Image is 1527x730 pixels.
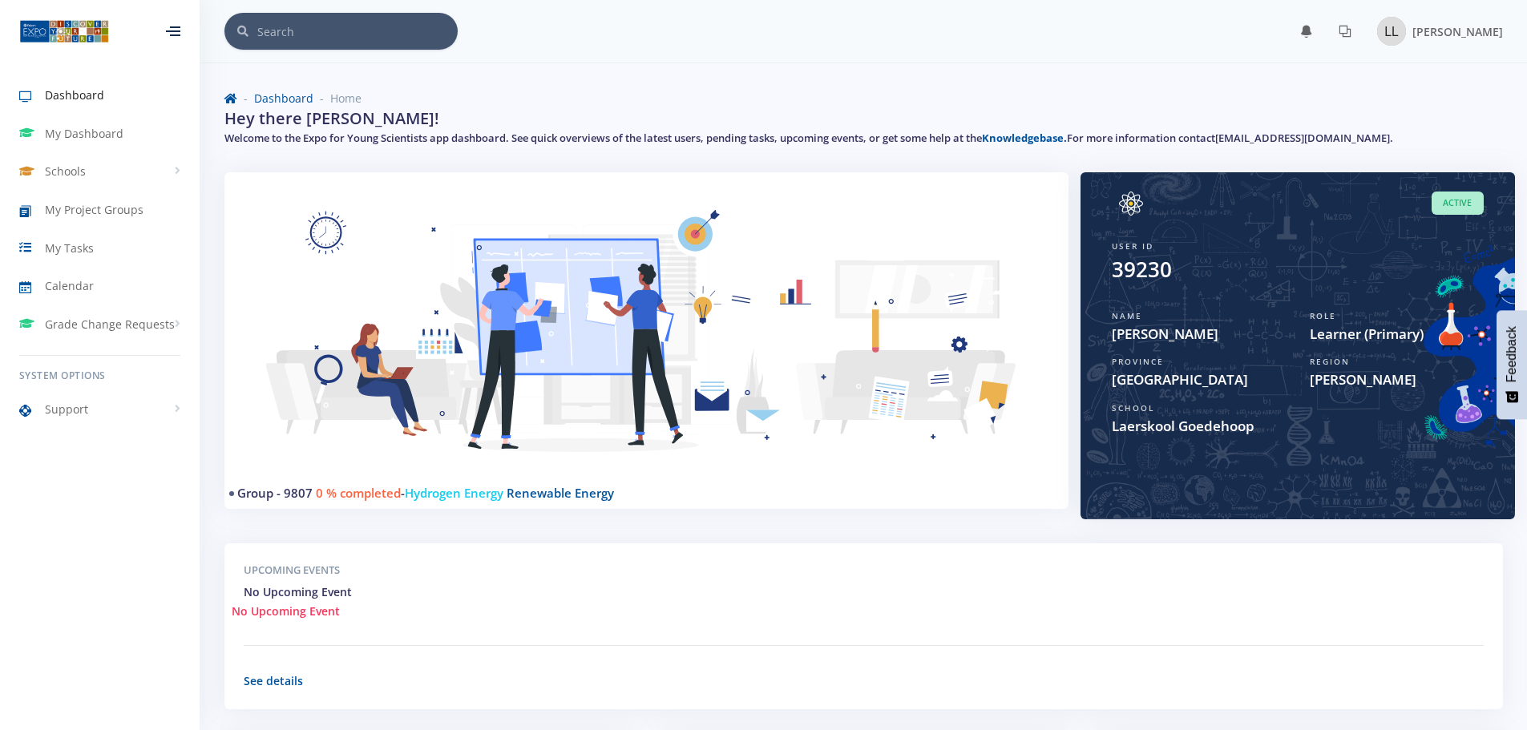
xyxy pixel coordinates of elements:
[1497,310,1527,419] button: Feedback - Show survey
[1112,254,1172,285] div: 39230
[1412,24,1503,39] span: [PERSON_NAME]
[1112,310,1142,321] span: Name
[45,125,123,142] span: My Dashboard
[1112,402,1154,413] span: School
[244,673,303,688] a: See details
[1364,14,1503,49] a: Image placeholder [PERSON_NAME]
[224,131,1503,147] h5: Welcome to the Expo for Young Scientists app dashboard. See quick overviews of the latest users, ...
[254,91,313,106] a: Dashboard
[244,584,352,599] span: No Upcoming Event
[19,18,109,44] img: ...
[224,90,1503,107] nav: breadcrumb
[45,316,175,333] span: Grade Change Requests
[45,201,143,218] span: My Project Groups
[1505,326,1519,382] span: Feedback
[1112,240,1153,252] span: User ID
[313,90,362,107] li: Home
[507,485,614,501] span: Renewable Energy
[982,131,1067,145] a: Knowledgebase.
[45,277,94,294] span: Calendar
[1310,369,1484,390] span: [PERSON_NAME]
[405,485,503,501] span: Hydrogen Energy
[224,107,439,131] h2: Hey there [PERSON_NAME]!
[1310,356,1350,367] span: Region
[232,603,340,619] span: No Upcoming Event
[1432,192,1484,215] span: Active
[1112,192,1150,216] img: Image placeholder
[1310,324,1484,345] span: Learner (Primary)
[237,485,313,501] a: Group - 9807
[1215,131,1390,145] a: [EMAIL_ADDRESS][DOMAIN_NAME]
[45,240,94,256] span: My Tasks
[1310,310,1336,321] span: Role
[19,369,180,383] h6: System Options
[45,401,88,417] span: Support
[1377,17,1406,46] img: Image placeholder
[1112,369,1286,390] span: [GEOGRAPHIC_DATA]
[244,563,1484,579] h5: Upcoming Events
[237,484,1043,502] h4: -
[257,13,458,50] input: Search
[45,163,86,179] span: Schools
[1112,416,1484,437] span: Laerskool Goedehoop
[244,192,1049,497] img: Learner
[1112,324,1286,345] span: [PERSON_NAME]
[1112,356,1164,367] span: Province
[316,485,401,501] span: 0 % completed
[45,87,104,103] span: Dashboard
